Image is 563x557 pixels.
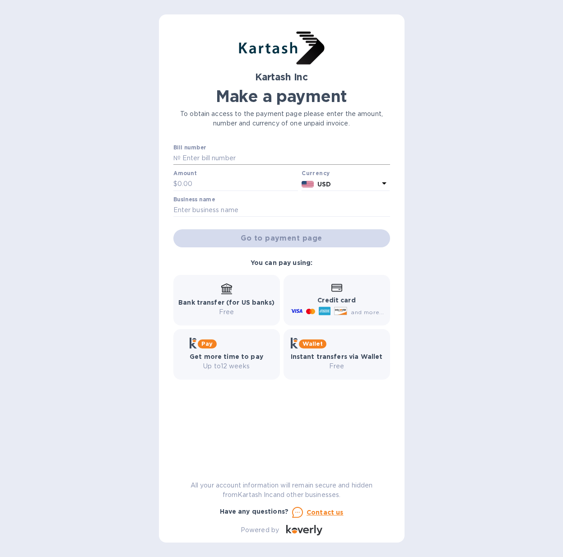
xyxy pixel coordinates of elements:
[173,481,390,500] p: All your account information will remain secure and hidden from Kartash Inc and other businesses.
[241,525,279,535] p: Powered by
[178,299,275,306] b: Bank transfer (for US banks)
[302,181,314,187] img: USD
[291,353,383,360] b: Instant transfers via Wallet
[173,145,206,150] label: Bill number
[190,362,263,371] p: Up to 12 weeks
[220,508,289,515] b: Have any questions?
[177,177,298,191] input: 0.00
[251,259,312,266] b: You can pay using:
[181,152,390,165] input: Enter bill number
[302,170,330,176] b: Currency
[255,71,308,83] b: Kartash Inc
[173,87,390,106] h1: Make a payment
[307,509,344,516] u: Contact us
[351,309,384,316] span: and more...
[291,362,383,371] p: Free
[178,307,275,317] p: Free
[317,297,355,304] b: Credit card
[173,197,215,202] label: Business name
[317,181,331,188] b: USD
[173,109,390,128] p: To obtain access to the payment page please enter the amount, number and currency of one unpaid i...
[173,153,181,163] p: №
[173,171,196,176] label: Amount
[302,340,323,347] b: Wallet
[190,353,263,360] b: Get more time to pay
[173,204,390,217] input: Enter business name
[201,340,213,347] b: Pay
[173,179,177,189] p: $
